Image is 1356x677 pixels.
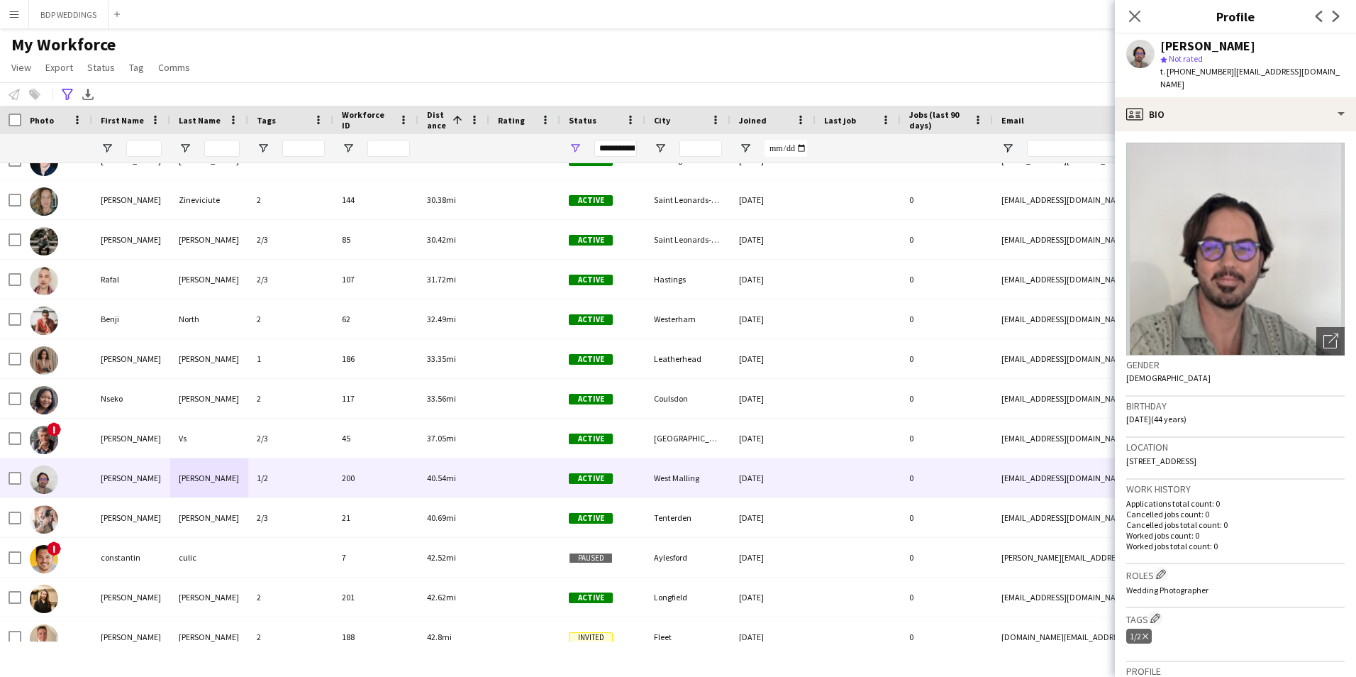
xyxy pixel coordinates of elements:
[1126,456,1196,466] span: [STREET_ADDRESS]
[92,458,170,497] div: [PERSON_NAME]
[993,538,1277,577] div: [PERSON_NAME][EMAIL_ADDRESS][DOMAIN_NAME]
[179,142,191,155] button: Open Filter Menu
[92,299,170,338] div: Benji
[170,299,248,338] div: North
[257,142,269,155] button: Open Filter Menu
[333,379,418,418] div: 117
[645,419,730,458] div: [GEOGRAPHIC_DATA]
[569,473,613,484] span: Active
[170,220,248,259] div: [PERSON_NAME]
[40,58,79,77] a: Export
[901,339,993,378] div: 0
[993,339,1277,378] div: [EMAIL_ADDRESS][DOMAIN_NAME]
[170,260,248,299] div: [PERSON_NAME]
[427,552,456,563] span: 42.52mi
[427,473,456,483] span: 40.54mi
[101,115,144,126] span: First Name
[1126,358,1345,371] h3: Gender
[30,466,58,494] img: Marcus Curry
[333,538,418,577] div: 7
[342,142,355,155] button: Open Filter Menu
[92,419,170,458] div: [PERSON_NAME]
[333,617,418,656] div: 188
[30,386,58,414] img: Nseko Bidwell
[569,275,613,285] span: Active
[1126,143,1345,356] img: Crew avatar or photo
[333,498,418,537] div: 21
[427,109,447,131] span: Distance
[569,553,613,563] span: Paused
[79,86,96,103] app-action-btn: Export XLSX
[248,299,333,338] div: 2
[901,419,993,458] div: 0
[569,632,613,643] span: Invited
[333,458,418,497] div: 200
[824,115,856,126] span: Last job
[993,419,1277,458] div: [EMAIL_ADDRESS][DOMAIN_NAME]
[92,260,170,299] div: Rafal
[993,260,1277,299] div: [EMAIL_ADDRESS][DOMAIN_NAME]
[645,180,730,219] div: Saint Leonards-on-sea
[92,379,170,418] div: Nseko
[92,220,170,259] div: [PERSON_NAME]
[427,234,456,245] span: 30.42mi
[993,180,1277,219] div: [EMAIL_ADDRESS][DOMAIN_NAME]
[367,140,410,157] input: Workforce ID Filter Input
[45,61,73,74] span: Export
[901,220,993,259] div: 0
[92,538,170,577] div: constantin
[1126,611,1345,626] h3: Tags
[123,58,150,77] a: Tag
[993,299,1277,338] div: [EMAIL_ADDRESS][DOMAIN_NAME]
[248,260,333,299] div: 2/3
[427,194,456,205] span: 30.38mi
[170,180,248,219] div: Zineviciute
[654,115,670,126] span: City
[569,142,582,155] button: Open Filter Menu
[59,86,76,103] app-action-btn: Advanced filters
[1115,7,1356,26] h3: Profile
[248,220,333,259] div: 2/3
[730,260,816,299] div: [DATE]
[11,61,31,74] span: View
[645,339,730,378] div: Leatherhead
[248,339,333,378] div: 1
[427,592,456,602] span: 42.62mi
[1115,97,1356,131] div: Bio
[170,458,248,497] div: [PERSON_NAME]
[901,617,993,656] div: 0
[1126,509,1345,519] p: Cancelled jobs count: 0
[679,140,722,157] input: City Filter Input
[30,545,58,573] img: constantin culic
[1126,585,1208,595] span: Wedding Photographer
[569,394,613,404] span: Active
[30,426,58,454] img: Edgar Vs
[30,227,58,255] img: Samuel George
[92,339,170,378] div: [PERSON_NAME]
[1126,414,1186,424] span: [DATE] (44 years)
[333,260,418,299] div: 107
[901,458,993,497] div: 0
[30,585,58,613] img: Adam Harvey
[569,513,613,524] span: Active
[333,180,418,219] div: 144
[11,34,116,55] span: My Workforce
[30,346,58,375] img: Jasmine Simmons
[739,115,767,126] span: Joined
[1126,629,1152,644] div: 1/2
[427,353,456,364] span: 33.35mi
[1126,519,1345,530] p: Cancelled jobs total count: 0
[427,512,456,523] span: 40.69mi
[170,498,248,537] div: [PERSON_NAME]
[427,393,456,404] span: 33.56mi
[92,617,170,656] div: [PERSON_NAME]
[993,458,1277,497] div: [EMAIL_ADDRESS][DOMAIN_NAME]
[333,339,418,378] div: 186
[730,220,816,259] div: [DATE]
[152,58,196,77] a: Comms
[30,115,54,126] span: Photo
[765,140,807,157] input: Joined Filter Input
[248,458,333,497] div: 1/2
[909,109,967,131] span: Jobs (last 90 days)
[6,58,37,77] a: View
